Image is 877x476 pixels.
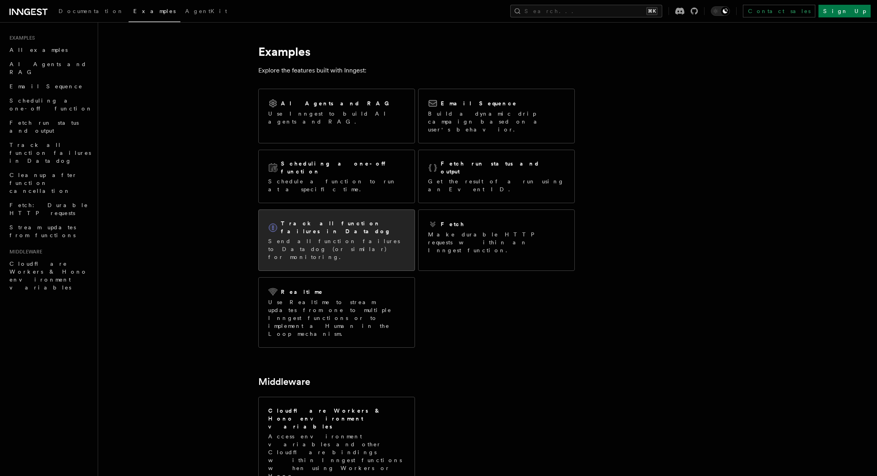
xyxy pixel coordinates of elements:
h2: Fetch run status and output [441,160,565,175]
a: AgentKit [180,2,232,21]
a: Scheduling a one-off functionSchedule a function to run at a specific time. [258,150,415,203]
a: RealtimeUse Realtime to stream updates from one to multiple Inngest functions or to implement a H... [258,277,415,348]
a: AI Agents and RAGUse Inngest to build AI agents and RAG. [258,89,415,143]
p: Schedule a function to run at a specific time. [268,177,405,193]
a: Track all function failures in Datadog [6,138,93,168]
h2: Scheduling a one-off function [281,160,405,175]
p: Make durable HTTP requests within an Inngest function. [428,230,565,254]
span: Middleware [6,249,42,255]
h2: AI Agents and RAG [281,99,393,107]
a: Stream updates from functions [6,220,93,242]
span: Examples [6,35,35,41]
button: Search...⌘K [510,5,662,17]
h2: Cloudflare Workers & Hono environment variables [268,407,405,430]
p: Explore the features built with Inngest: [258,65,575,76]
span: AI Agents and RAG [9,61,87,75]
h1: Examples [258,44,575,59]
kbd: ⌘K [646,7,657,15]
a: Contact sales [743,5,815,17]
a: Email Sequence [6,79,93,93]
a: Sign Up [818,5,871,17]
a: Scheduling a one-off function [6,93,93,116]
a: All examples [6,43,93,57]
span: Stream updates from functions [9,224,76,238]
h2: Realtime [281,288,323,296]
span: Cleanup after function cancellation [9,172,77,194]
a: Email SequenceBuild a dynamic drip campaign based on a user's behavior. [418,89,575,143]
span: Scheduling a one-off function [9,97,93,112]
p: Use Realtime to stream updates from one to multiple Inngest functions or to implement a Human in ... [268,298,405,338]
p: Use Inngest to build AI agents and RAG. [268,110,405,126]
h2: Email Sequence [441,99,517,107]
p: Get the result of a run using an Event ID. [428,177,565,193]
button: Toggle dark mode [711,6,730,16]
span: Track all function failures in Datadog [9,142,91,164]
a: Track all function failures in DatadogSend all function failures to Datadog (or similar) for moni... [258,209,415,271]
p: Send all function failures to Datadog (or similar) for monitoring. [268,237,405,261]
a: Cloudflare Workers & Hono environment variables [6,257,93,295]
h2: Track all function failures in Datadog [281,219,405,235]
a: Fetch run status and outputGet the result of a run using an Event ID. [418,150,575,203]
span: Fetch: Durable HTTP requests [9,202,88,216]
a: FetchMake durable HTTP requests within an Inngest function. [418,209,575,271]
a: Fetch run status and output [6,116,93,138]
span: All examples [9,47,68,53]
a: Examples [129,2,180,22]
a: Documentation [54,2,129,21]
span: AgentKit [185,8,227,14]
span: Examples [133,8,176,14]
a: AI Agents and RAG [6,57,93,79]
a: Cleanup after function cancellation [6,168,93,198]
p: Build a dynamic drip campaign based on a user's behavior. [428,110,565,133]
span: Documentation [59,8,124,14]
h2: Fetch [441,220,465,228]
span: Cloudflare Workers & Hono environment variables [9,261,87,291]
a: Fetch: Durable HTTP requests [6,198,93,220]
span: Email Sequence [9,83,83,89]
span: Fetch run status and output [9,120,79,134]
a: Middleware [258,376,310,387]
